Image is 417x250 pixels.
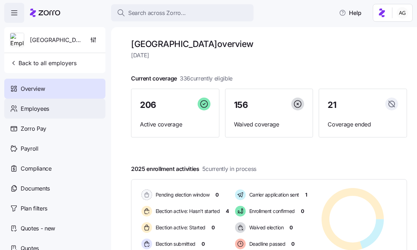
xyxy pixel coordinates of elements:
span: [GEOGRAPHIC_DATA] [30,36,81,45]
span: 21 [328,101,336,109]
span: Back to all employers [10,59,77,67]
a: Overview [4,79,105,99]
span: 1 [305,191,307,198]
a: Zorro Pay [4,119,105,139]
a: Payroll [4,139,105,158]
span: Active coverage [140,120,210,129]
span: 2025 enrollment activities [131,165,256,173]
span: Search across Zorro... [128,9,186,17]
span: Enrollment confirmed [247,208,295,215]
span: Documents [21,184,50,193]
span: 0 [290,224,293,231]
span: Employees [21,104,49,113]
span: Zorro Pay [21,124,46,133]
img: Employer logo [10,33,24,47]
img: 5fc55c57e0610270ad857448bea2f2d5 [397,7,408,19]
span: Pending election window [153,191,210,198]
button: Back to all employers [7,56,79,70]
span: 0 [212,224,215,231]
span: Waived coverage [234,120,304,129]
h1: [GEOGRAPHIC_DATA] overview [131,38,407,50]
span: 156 [234,101,248,109]
span: Election active: Hasn't started [153,208,220,215]
span: Overview [21,84,45,93]
a: Plan filters [4,198,105,218]
span: Election submitted [153,240,196,248]
button: Search across Zorro... [111,4,254,21]
span: Waived election [247,224,284,231]
span: Coverage ended [328,120,398,129]
span: 0 [216,191,219,198]
a: Quotes - new [4,218,105,238]
span: [DATE] [131,51,407,60]
span: 5 currently in process [202,165,256,173]
span: 0 [202,240,205,248]
span: 206 [140,101,156,109]
span: 0 [301,208,304,215]
span: Payroll [21,144,38,153]
button: Help [333,6,367,20]
span: 0 [292,240,295,248]
a: Employees [4,99,105,119]
span: Compliance [21,164,52,173]
span: Deadline passed [247,240,286,248]
span: Current coverage [131,74,233,83]
span: Help [339,9,361,17]
span: Plan filters [21,204,47,213]
span: Quotes - new [21,224,55,233]
a: Documents [4,178,105,198]
a: Compliance [4,158,105,178]
span: Election active: Started [153,224,205,231]
span: 336 currently eligible [180,74,233,83]
span: Carrier application sent [247,191,299,198]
